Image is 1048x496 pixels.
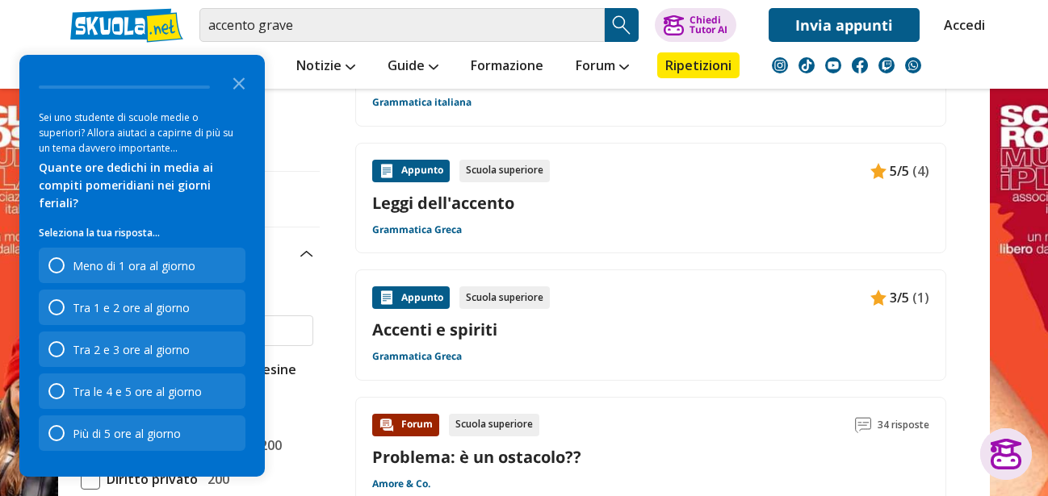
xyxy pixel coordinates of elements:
a: Guide [384,52,442,81]
img: twitch [878,57,895,73]
div: Chiedi Tutor AI [690,15,727,35]
img: Cerca appunti, riassunti o versioni [610,13,634,37]
a: Formazione [467,52,547,81]
img: Appunti contenuto [379,163,395,179]
img: youtube [825,57,841,73]
div: Survey [19,55,265,477]
div: Quante ore dedichi in media ai compiti pomeridiani nei giorni feriali? [39,159,245,212]
a: Ripetizioni [657,52,740,78]
div: Appunto [372,160,450,182]
img: WhatsApp [905,57,921,73]
input: Cerca appunti, riassunti o versioni [199,8,605,42]
button: Close the survey [223,66,255,98]
span: (1) [912,287,929,308]
div: Più di 5 ore al giorno [73,426,181,441]
img: Commenti lettura [855,417,871,433]
div: Tra le 4 e 5 ore al giorno [39,373,245,409]
img: Forum contenuto [379,417,395,433]
div: Sei uno studente di scuole medie o superiori? Allora aiutaci a capirne di più su un tema davvero ... [39,110,245,156]
span: 200 [254,435,282,456]
span: 5/5 [890,160,909,181]
div: Tra 1 e 2 ore al giorno [39,290,245,325]
img: Appunti contenuto [870,163,887,179]
div: Scuola superiore [459,286,550,309]
a: Leggi dell'accento [372,192,929,214]
span: Diritto privato [100,469,198,490]
div: Tra 1 e 2 ore al giorno [73,300,190,315]
div: Scuola superiore [459,160,550,182]
div: Più di 5 ore al giorno [39,415,245,451]
div: Tra le 4 e 5 ore al giorno [73,384,202,399]
img: instagram [772,57,788,73]
a: Forum [572,52,633,81]
a: Grammatica Greca [372,223,462,236]
span: 200 [201,469,229,490]
div: Meno di 1 ora al giorno [39,248,245,283]
img: Apri e chiudi sezione [300,251,313,257]
a: Appunti [195,52,268,81]
div: Scuola superiore [449,414,539,436]
a: Invia appunti [769,8,920,42]
a: Accedi [944,8,978,42]
div: Meno di 1 ora al giorno [73,258,195,273]
img: facebook [852,57,868,73]
span: (4) [912,160,929,181]
button: ChiediTutor AI [655,8,736,42]
div: Tra 2 e 3 ore al giorno [73,342,190,357]
a: Grammatica italiana [372,96,472,109]
div: Tra 2 e 3 ore al giorno [39,331,245,367]
span: 34 risposte [878,414,929,436]
p: Seleziona la tua risposta... [39,225,245,241]
img: Appunti contenuto [870,290,887,306]
a: Accenti e spiriti [372,319,929,340]
a: Problema: è un ostacolo?? [372,446,581,468]
img: Appunti contenuto [379,290,395,306]
div: Forum [372,414,439,436]
a: Amore & Co. [372,477,430,490]
a: Grammatica Greca [372,350,462,363]
div: Appunto [372,286,450,309]
button: Search Button [605,8,639,42]
span: 3/5 [890,287,909,308]
a: Notizie [292,52,359,81]
img: tiktok [799,57,815,73]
